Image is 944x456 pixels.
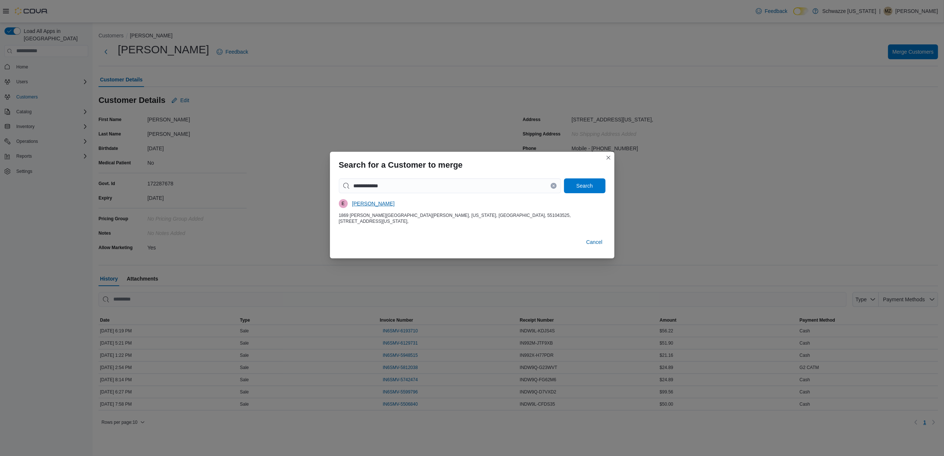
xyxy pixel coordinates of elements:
[604,153,613,162] button: Closes this modal window
[576,182,593,190] span: Search
[339,212,606,218] div: 1869 [PERSON_NAME][GEOGRAPHIC_DATA][PERSON_NAME], [US_STATE], [GEOGRAPHIC_DATA], 551043525,
[583,235,606,249] button: Cancel
[349,196,398,211] button: [PERSON_NAME]
[352,200,395,207] span: [PERSON_NAME]
[339,218,606,224] div: [STREET_ADDRESS][US_STATE],
[564,178,606,193] button: Search
[586,238,603,246] span: Cancel
[341,199,344,208] span: E
[551,183,557,189] button: Clear input
[339,161,463,170] h3: Search for a Customer to merge
[339,199,348,208] div: Earl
